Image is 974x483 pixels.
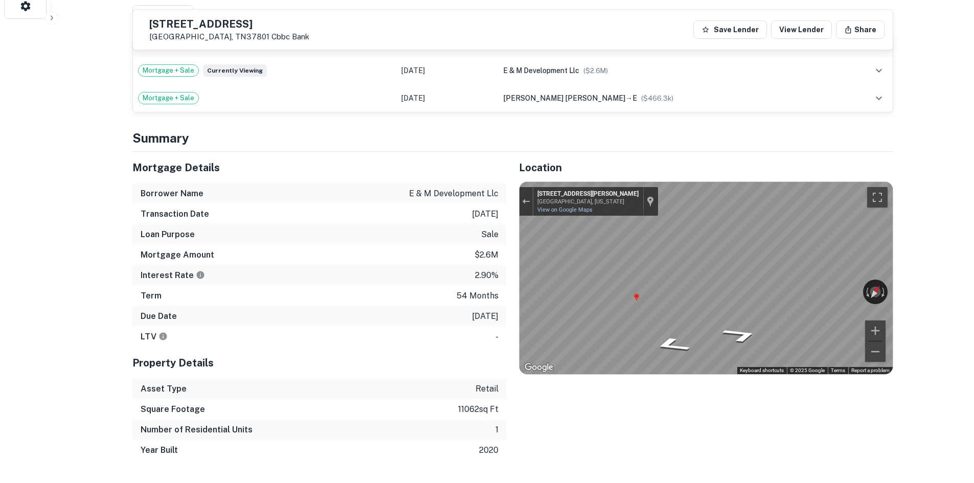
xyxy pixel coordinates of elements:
[537,206,593,213] a: View on Google Maps
[870,89,888,107] button: expand row
[141,403,205,416] h6: Square Footage
[396,84,498,112] td: [DATE]
[641,95,673,102] span: ($ 466.3k )
[481,228,499,241] p: sale
[141,424,253,436] h6: Number of Residential Units
[141,249,214,261] h6: Mortgage Amount
[139,93,198,103] span: Mortgage + Sale
[141,188,203,200] h6: Borrower Name
[141,444,178,456] h6: Year Built
[196,270,205,280] svg: The interest rates displayed on the website are for informational purposes only and may be report...
[865,341,886,362] button: Zoom out
[836,20,885,39] button: Share
[141,228,195,241] h6: Loan Purpose
[923,401,974,450] iframe: Chat Widget
[132,160,507,175] h5: Mortgage Details
[537,198,639,205] div: [GEOGRAPHIC_DATA], [US_STATE]
[637,334,705,356] path: Go Southwest, Old Niles Ferry Rd
[139,65,198,76] span: Mortgage + Sale
[458,403,499,416] p: 11062 sq ft
[537,190,639,198] div: [STREET_ADDRESS][PERSON_NAME]
[495,331,499,343] p: -
[503,66,579,75] span: e & m development llc
[149,19,309,29] h5: [STREET_ADDRESS]
[840,8,893,23] button: Expand All
[503,94,625,102] span: [PERSON_NAME] [PERSON_NAME]
[141,383,187,395] h6: Asset Type
[457,290,499,302] p: 54 months
[474,249,499,261] p: $2.6m
[141,310,177,323] h6: Due Date
[522,361,556,374] img: Google
[863,280,870,304] button: Rotate counterclockwise
[503,93,835,104] div: →
[867,187,888,208] button: Toggle fullscreen view
[790,367,825,373] span: © 2025 Google
[141,208,209,220] h6: Transaction Date
[693,20,767,39] button: Save Lender
[409,188,499,200] p: e & m development llc
[864,279,886,305] button: Reset the view
[203,64,267,77] span: Currently viewing
[522,361,556,374] a: Open this area in Google Maps (opens a new window)
[495,424,499,436] p: 1
[851,367,890,373] a: Report a problem
[865,320,886,341] button: Zoom in
[870,62,888,79] button: expand row
[158,332,168,341] svg: LTVs displayed on the website are for informational purposes only and may be reported incorrectly...
[141,290,162,302] h6: Term
[479,444,499,456] p: 2020
[141,269,205,282] h6: Interest Rate
[632,94,637,102] span: e
[475,269,499,282] p: 2.90%
[771,20,832,39] a: View Lender
[880,280,888,304] button: Rotate clockwise
[519,182,893,374] div: Street View
[472,310,499,323] p: [DATE]
[519,160,893,175] h5: Location
[141,331,168,343] h6: LTV
[831,367,845,373] a: Terms (opens in new tab)
[707,324,775,346] path: Go Northeast, Old Niles Ferry Rd
[583,67,608,75] span: ($ 2.6M )
[475,383,499,395] p: retail
[647,196,654,207] a: Show location on map
[132,355,507,371] h5: Property Details
[472,208,499,220] p: [DATE]
[132,5,194,26] div: All Types
[396,57,498,84] td: [DATE]
[132,129,893,147] h4: Summary
[519,195,533,209] button: Exit the Street View
[271,32,309,41] a: Cbbc Bank
[740,367,784,374] button: Keyboard shortcuts
[519,182,893,374] div: Map
[149,32,309,41] p: [GEOGRAPHIC_DATA], TN37801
